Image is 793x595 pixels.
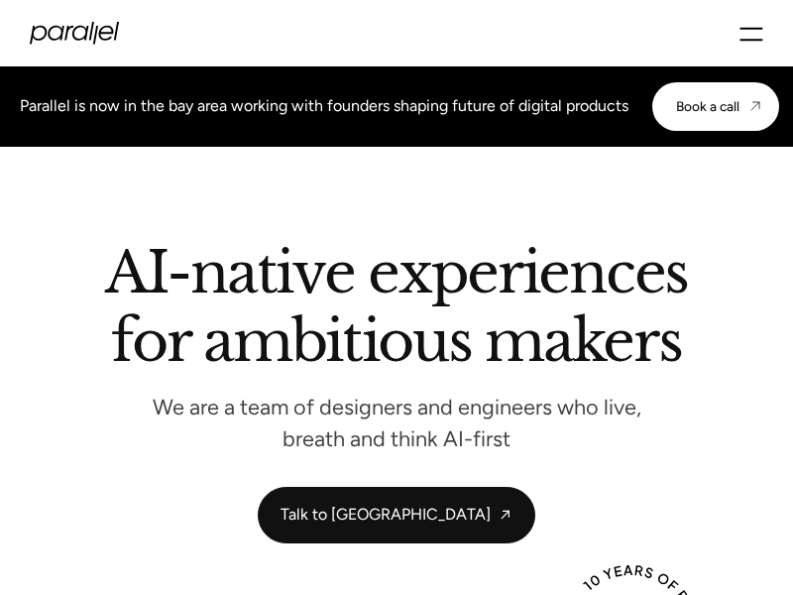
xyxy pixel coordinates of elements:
[676,98,739,114] div: Book a call
[119,399,674,446] p: We are a team of designers and engineers who live, breath and think AI-first
[20,246,773,376] h2: AI-native experiences for ambitious makers
[747,98,763,114] img: CTA arrow image
[652,82,779,130] a: Book a call
[20,94,628,118] div: Parallel is now in the bay area working with founders shaping future of digital products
